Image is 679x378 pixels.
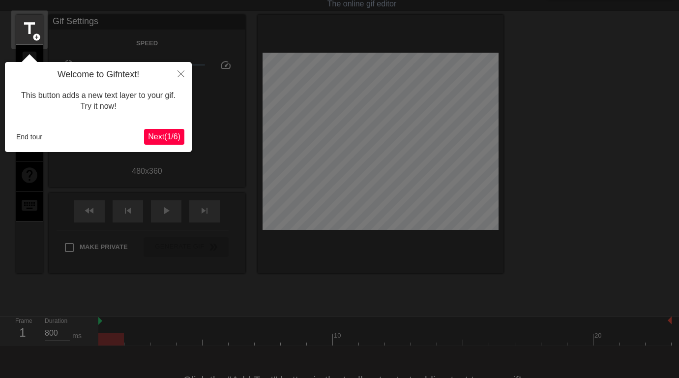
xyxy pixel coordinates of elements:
[12,129,46,144] button: End tour
[12,80,184,122] div: This button adds a new text layer to your gif. Try it now!
[170,62,192,85] button: Close
[148,132,180,141] span: Next ( 1 / 6 )
[144,129,184,145] button: Next
[12,69,184,80] h4: Welcome to Gifntext!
